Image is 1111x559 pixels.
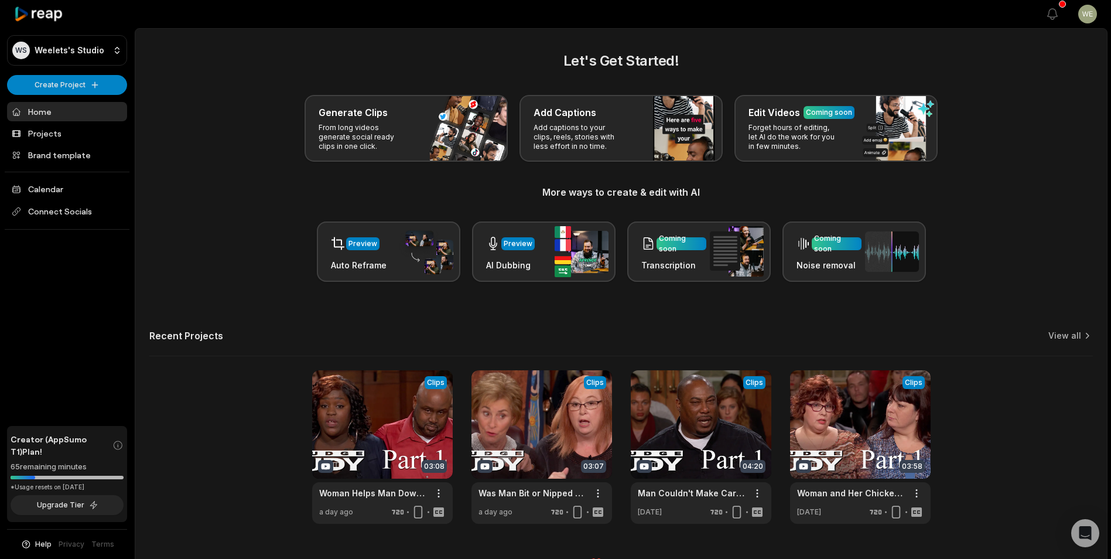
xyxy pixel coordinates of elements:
[504,238,532,249] div: Preview
[806,107,852,118] div: Coming soon
[7,124,127,143] a: Projects
[1071,519,1099,547] div: Open Intercom Messenger
[797,487,905,499] a: Woman and Her Chickens Flew the Coop! | Part 1
[865,231,919,272] img: noise_removal.png
[59,539,84,550] a: Privacy
[149,185,1093,199] h3: More ways to create & edit with AI
[555,226,609,277] img: ai_dubbing.png
[35,539,52,550] span: Help
[7,145,127,165] a: Brand template
[11,461,124,473] div: 65 remaining minutes
[149,330,223,342] h2: Recent Projects
[348,238,377,249] div: Preview
[534,105,596,120] h3: Add Captions
[814,233,859,254] div: Coming soon
[399,229,453,275] img: auto_reframe.png
[91,539,114,550] a: Terms
[486,259,535,271] h3: AI Dubbing
[20,539,52,550] button: Help
[641,259,706,271] h3: Transcription
[748,123,839,151] p: Forget hours of editing, let AI do the work for you in few minutes.
[710,226,764,277] img: transcription.png
[11,495,124,515] button: Upgrade Tier
[1048,330,1081,342] a: View all
[659,233,704,254] div: Coming soon
[478,487,586,499] a: Was Man Bit or Nipped by Woman's Australian Terrier?
[7,179,127,199] a: Calendar
[796,259,862,271] h3: Noise removal
[331,259,387,271] h3: Auto Reframe
[7,75,127,95] button: Create Project
[319,487,427,499] a: Woman Helps Man Down on His Luck! | Part 1
[11,433,112,458] span: Creator (AppSumo T1) Plan!
[35,45,104,56] p: Weelets's Studio
[319,123,409,151] p: From long videos generate social ready clips in one click.
[534,123,624,151] p: Add captions to your clips, reels, stories with less effort in no time.
[149,50,1093,71] h2: Let's Get Started!
[319,105,388,120] h3: Generate Clips
[7,102,127,121] a: Home
[638,487,746,499] a: Man Couldn't Make Car Payments in Jail! | Part 1
[7,201,127,222] span: Connect Socials
[12,42,30,59] div: WS
[748,105,800,120] h3: Edit Videos
[11,483,124,492] div: *Usage resets on [DATE]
